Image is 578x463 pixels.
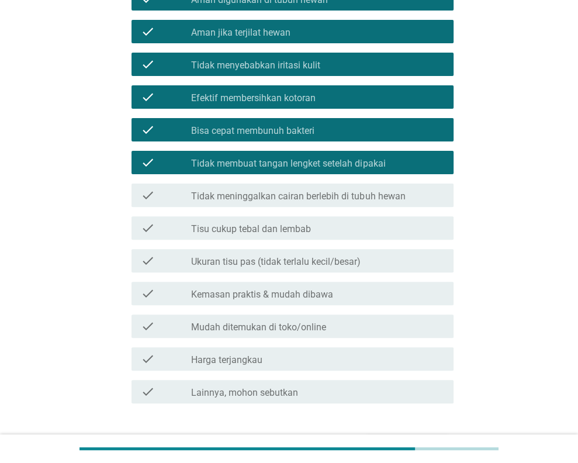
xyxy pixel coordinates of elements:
[141,156,155,170] i: check
[141,25,155,39] i: check
[141,352,155,366] i: check
[141,188,155,202] i: check
[191,256,361,268] label: Ukuran tisu pas (tidak terlalu kecil/besar)
[141,319,155,333] i: check
[191,322,326,333] label: Mudah ditemukan di toko/online
[191,125,314,137] label: Bisa cepat membunuh bakteri
[191,60,320,71] label: Tidak menyebabkan iritasi kulit
[191,27,290,39] label: Aman jika terjilat hewan
[191,158,385,170] label: Tidak membuat tangan lengket setelah dipakai
[141,57,155,71] i: check
[191,289,333,300] label: Kemasan praktis & mudah dibawa
[141,286,155,300] i: check
[191,223,311,235] label: Tisu cukup tebal dan lembab
[141,221,155,235] i: check
[141,254,155,268] i: check
[141,385,155,399] i: check
[141,123,155,137] i: check
[191,92,316,104] label: Efektif membersihkan kotoran
[191,191,405,202] label: Tidak meninggalkan cairan berlebih di tubuh hewan
[191,387,298,399] label: Lainnya, mohon sebutkan
[141,90,155,104] i: check
[191,354,262,366] label: Harga terjangkau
